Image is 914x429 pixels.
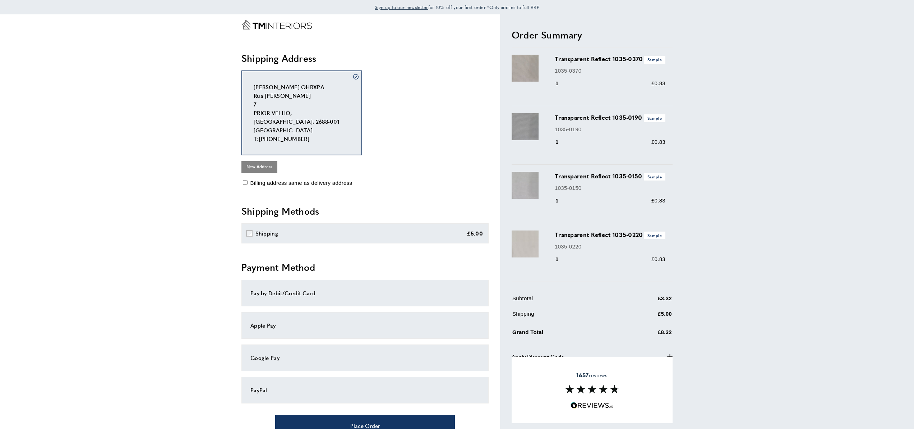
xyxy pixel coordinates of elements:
[555,184,665,192] p: 1035-0150
[250,321,480,330] div: Apple Pay
[644,114,665,122] span: Sample
[555,113,665,122] h3: Transparent Reflect 1035-0190
[241,161,277,173] button: New Address
[651,256,665,262] span: £0.83
[651,139,665,145] span: £0.83
[555,138,569,146] div: 1
[243,180,248,185] input: Billing address same as delivery address
[555,196,569,205] div: 1
[512,231,539,257] img: Transparent Reflect 1035-0220
[512,172,539,199] img: Transparent Reflect 1035-0150
[576,371,588,379] strong: 1657
[241,52,489,65] h2: Shipping Address
[512,55,539,82] img: Transparent Reflect 1035-0370
[250,180,352,186] span: Billing address same as delivery address
[512,28,673,41] h2: Order Summary
[622,327,672,342] td: £8.32
[555,55,665,63] h3: Transparent Reflect 1035-0370
[255,229,278,238] div: Shipping
[555,255,569,264] div: 1
[375,4,539,10] span: for 10% off your first order *Only applies to full RRP
[651,197,665,204] span: £0.83
[512,294,622,308] td: Subtotal
[512,352,564,361] span: Apply Discount Code
[259,135,309,142] a: [PHONE_NUMBER]
[375,4,428,10] span: Sign up to our newsletter
[512,113,539,140] img: Transparent Reflect 1035-0190
[622,294,672,308] td: £3.32
[254,83,340,142] span: [PERSON_NAME] OHRXPA Rua [PERSON_NAME] 7 PRIOR VELHO, [GEOGRAPHIC_DATA], 2688-001 [GEOGRAPHIC_DAT...
[375,4,428,11] a: Sign up to our newsletter
[555,231,665,239] h3: Transparent Reflect 1035-0220
[250,353,480,362] div: Google Pay
[644,173,665,181] span: Sample
[241,205,489,218] h2: Shipping Methods
[250,289,480,297] div: Pay by Debit/Credit Card
[576,371,608,379] span: reviews
[571,402,614,409] img: Reviews.io 5 stars
[565,385,619,393] img: Reviews section
[512,327,622,342] td: Grand Total
[644,232,665,239] span: Sample
[555,172,665,181] h3: Transparent Reflect 1035-0150
[241,20,312,29] a: Go to Home page
[651,80,665,86] span: £0.83
[241,261,489,274] h2: Payment Method
[555,79,569,88] div: 1
[644,56,665,63] span: Sample
[555,125,665,134] p: 1035-0190
[250,386,480,394] div: PayPal
[512,310,622,324] td: Shipping
[622,310,672,324] td: £5.00
[555,67,665,75] p: 1035-0370
[467,229,483,238] div: £5.00
[555,242,665,251] p: 1035-0220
